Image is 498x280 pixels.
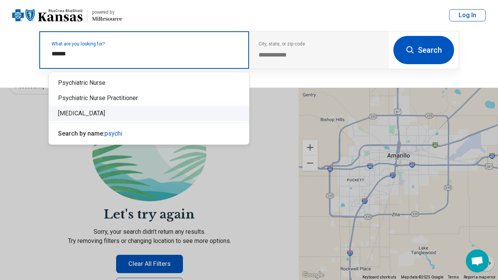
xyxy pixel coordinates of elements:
span: Search by name: [58,130,105,137]
div: [MEDICAL_DATA] [49,106,249,121]
span: psychi [105,130,122,137]
button: Log In [449,9,486,21]
div: Psychiatric Nurse Practitioner [49,91,249,106]
div: Suggestions [49,72,249,144]
img: Blue Cross Blue Shield Kansas [12,6,82,24]
div: Psychiatric Nurse [49,75,249,91]
button: Search [393,36,454,64]
div: Open chat [466,249,489,272]
label: What are you looking for? [52,42,240,46]
div: powered by [92,9,122,16]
